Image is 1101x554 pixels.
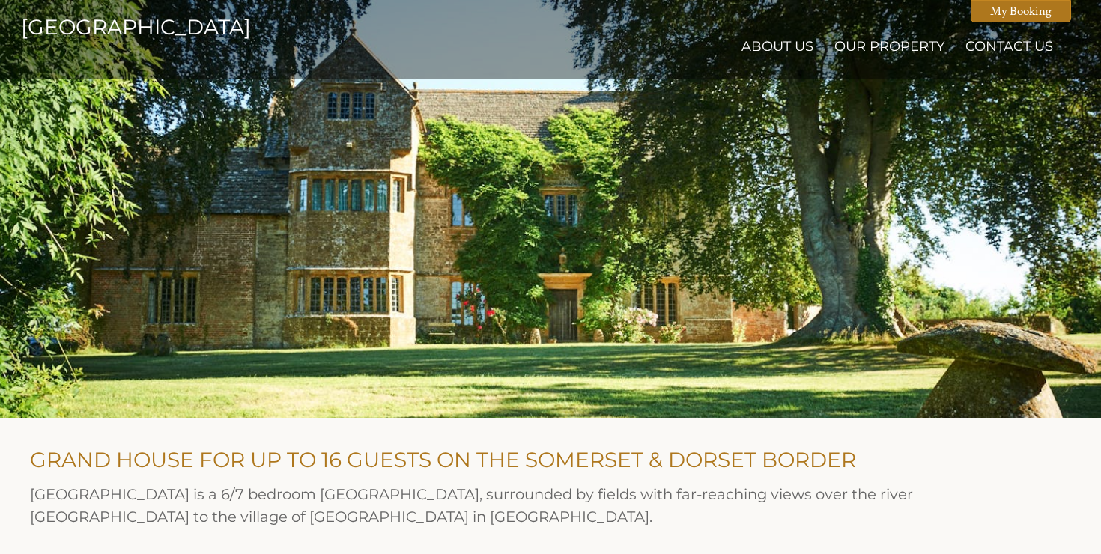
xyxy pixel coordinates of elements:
h2: [GEOGRAPHIC_DATA] is a 6/7 bedroom [GEOGRAPHIC_DATA], surrounded by fields with far-reaching view... [30,484,1053,528]
a: [GEOGRAPHIC_DATA] [21,14,160,40]
a: About Us [741,38,813,55]
a: Contact Us [965,38,1053,55]
h1: GRAND HOUSE FOR UP TO 16 GUESTS ON THE SOMERSET & DORSET BORDER [30,447,1053,472]
a: Our Property [834,38,944,55]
